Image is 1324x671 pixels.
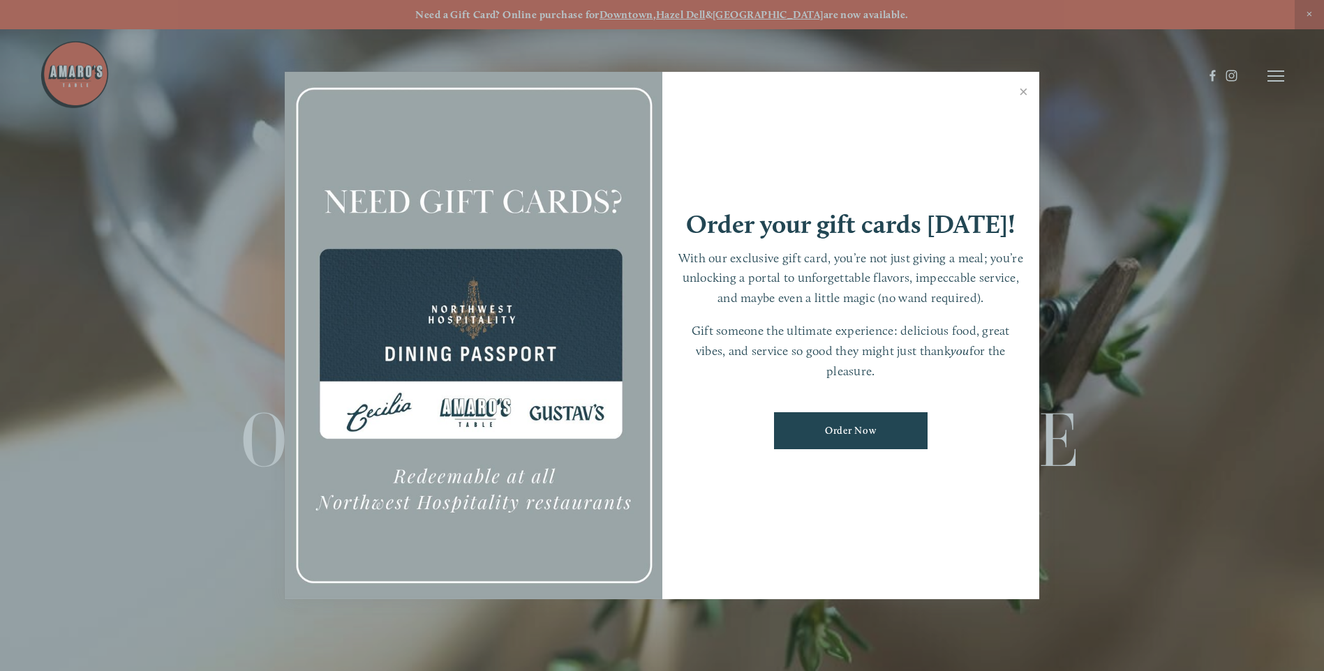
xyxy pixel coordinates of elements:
p: With our exclusive gift card, you’re not just giving a meal; you’re unlocking a portal to unforge... [676,248,1026,308]
h1: Order your gift cards [DATE]! [686,211,1016,237]
p: Gift someone the ultimate experience: delicious food, great vibes, and service so good they might... [676,321,1026,381]
a: Order Now [774,412,928,449]
a: Close [1010,74,1037,113]
em: you [951,343,969,358]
